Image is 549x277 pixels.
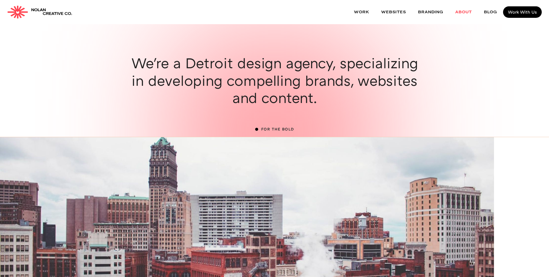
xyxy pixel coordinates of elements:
h1: We're a Detroit design agency, specializing in developing compelling brands, websites and content. [123,54,426,107]
a: Work [348,4,375,20]
a: websites [375,4,412,20]
a: Work With Us [503,6,542,18]
div: FOR THE BOLD [261,127,294,131]
div: Work With Us [508,10,537,14]
a: Branding [412,4,449,20]
img: Nolan Creative Co. [7,6,28,18]
a: Blog [478,4,503,20]
a: About [449,4,478,20]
